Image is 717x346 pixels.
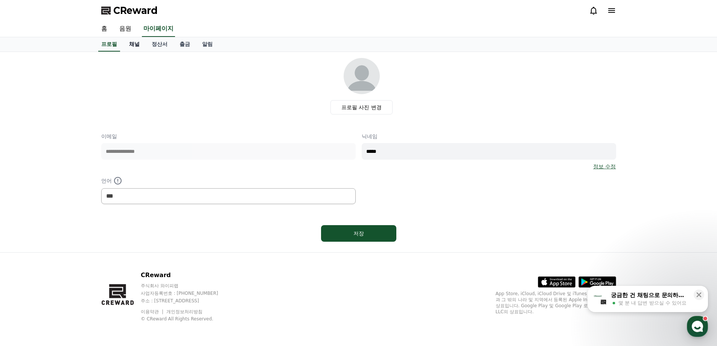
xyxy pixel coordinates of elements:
[95,21,113,37] a: 홈
[496,291,616,315] p: App Store, iCloud, iCloud Drive 및 iTunes Store는 미국과 그 밖의 나라 및 지역에서 등록된 Apple Inc.의 서비스 상표입니다. Goo...
[141,283,233,289] p: 주식회사 와이피랩
[141,271,233,280] p: CReward
[101,176,356,185] p: 언어
[141,298,233,304] p: 주소 : [STREET_ADDRESS]
[141,316,233,322] p: © CReward All Rights Reserved.
[146,37,174,52] a: 정산서
[336,230,381,237] div: 저장
[141,290,233,296] p: 사업자등록번호 : [PHONE_NUMBER]
[123,37,146,52] a: 채널
[142,21,175,37] a: 마이페이지
[98,37,120,52] a: 프로필
[344,58,380,94] img: profile_image
[330,100,393,114] label: 프로필 사진 변경
[166,309,202,314] a: 개인정보처리방침
[101,133,356,140] p: 이메일
[113,21,137,37] a: 음원
[113,5,158,17] span: CReward
[174,37,196,52] a: 출금
[69,250,78,256] span: 대화
[101,5,158,17] a: CReward
[362,133,616,140] p: 닉네임
[196,37,219,52] a: 알림
[593,163,616,170] a: 정보 수정
[50,239,97,258] a: 대화
[141,309,164,314] a: 이용약관
[24,250,28,256] span: 홈
[97,239,145,258] a: 설정
[321,225,396,242] button: 저장
[116,250,125,256] span: 설정
[2,239,50,258] a: 홈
